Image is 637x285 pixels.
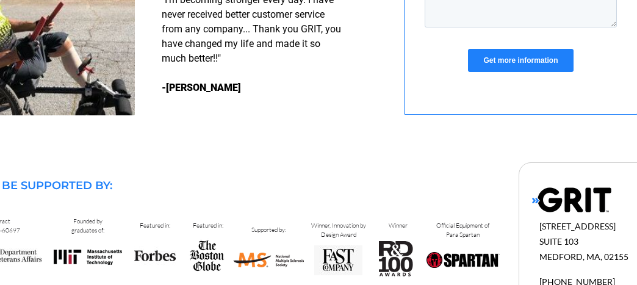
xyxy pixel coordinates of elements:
[389,222,408,229] span: Winner
[162,82,241,93] strong: -[PERSON_NAME]
[311,222,366,239] span: Winner, Innovation by Design Award
[71,217,104,234] span: Founded by graduates of:
[539,221,616,231] span: [STREET_ADDRESS]
[539,251,628,262] span: MEDFORD, MA, 02155
[251,226,286,234] span: Supported by:
[436,222,489,239] span: Official Equipment of Para Spartan
[140,222,170,229] span: Featured in:
[539,236,578,247] span: SUITE 103
[193,222,223,229] span: Featured in:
